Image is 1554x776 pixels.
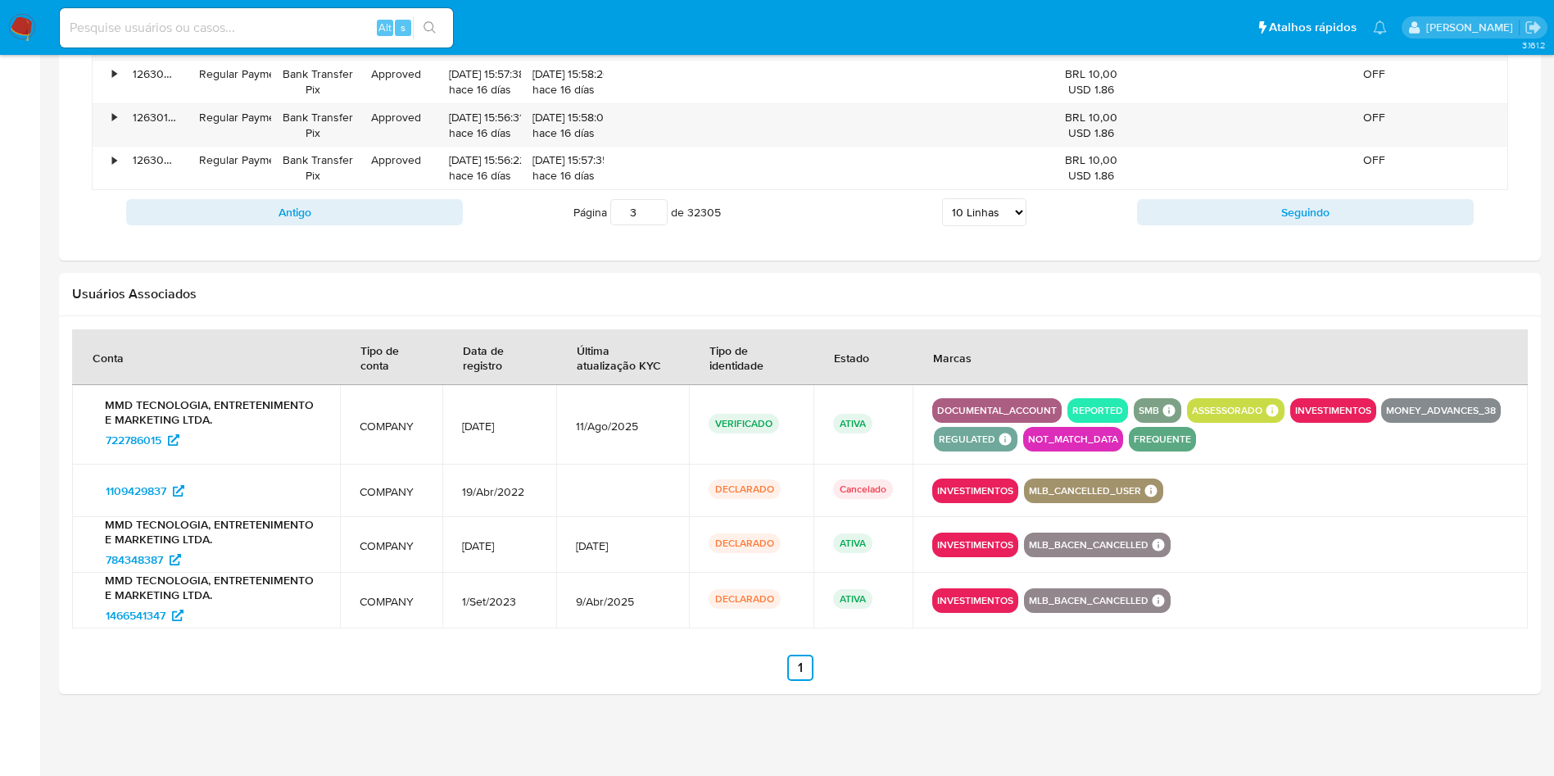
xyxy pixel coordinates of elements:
[378,20,392,35] span: Alt
[413,16,446,39] button: search-icon
[1373,20,1387,34] a: Notificações
[401,20,405,35] span: s
[1525,19,1542,36] a: Sair
[1522,39,1546,52] span: 3.161.2
[60,17,453,39] input: Pesquise usuários ou casos...
[1426,20,1519,35] p: magno.ferreira@mercadopago.com.br
[72,286,1528,302] h2: Usuários Associados
[1269,19,1357,36] span: Atalhos rápidos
